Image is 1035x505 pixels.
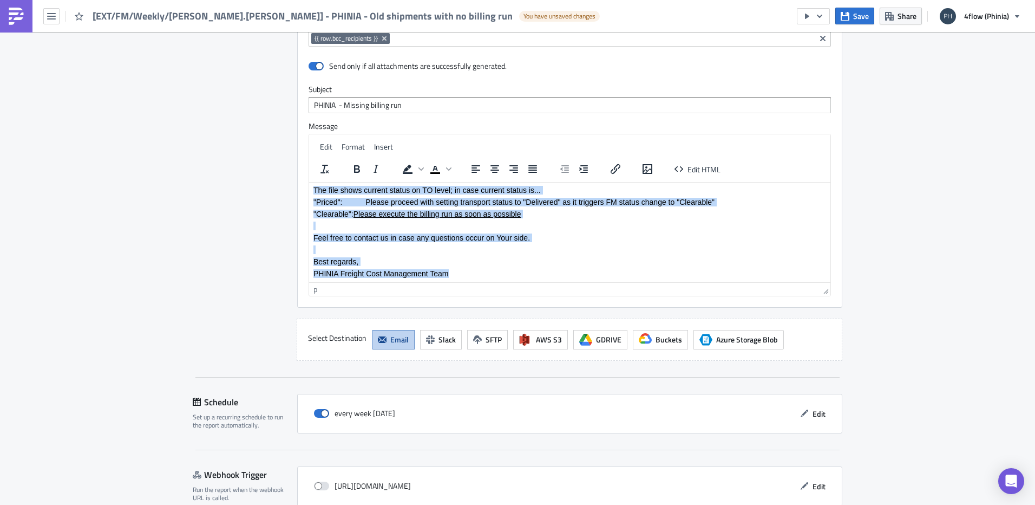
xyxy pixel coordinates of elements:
[316,161,334,177] button: Clear formatting
[523,12,595,21] span: You have unsaved changes
[699,333,712,346] span: Azure Storage Blob
[555,161,574,177] button: Decrease indent
[813,481,826,492] span: Edit
[4,15,517,24] p: "Priced": Please proceed with setting transport status to "Delivered" as it triggers FM status ch...
[366,161,385,177] button: Italic
[656,334,682,345] span: Buckets
[819,283,830,296] div: Resize
[342,141,365,152] span: Format
[835,8,874,24] button: Save
[313,283,317,295] div: p
[486,161,504,177] button: Align center
[633,330,688,349] button: Buckets
[939,7,957,25] img: Avatar
[816,32,829,45] button: Clear selected items
[880,8,922,24] button: Share
[380,33,390,44] button: Remove Tag
[853,10,869,22] span: Save
[4,51,517,60] p: Feel free to contact us in case any questions occur on Your side.
[523,161,542,177] button: Justify
[438,334,456,345] span: Slack
[4,75,517,83] p: Best regards,
[372,330,415,349] button: Email
[374,141,393,152] span: Insert
[309,121,831,131] label: Message
[4,27,517,36] p: "Clearable":
[193,485,290,502] div: Run the report when the webhook URL is called.
[193,394,297,410] div: Schedule
[693,330,784,349] button: Azure Storage BlobAzure Storage Blob
[486,334,502,345] span: SFTP
[505,161,523,177] button: Align right
[308,330,366,346] label: Select Destination
[795,478,831,495] button: Edit
[795,405,831,422] button: Edit
[44,27,212,36] u: Please execute the billing run as soon as possible
[536,334,562,345] span: AWS S3
[638,161,657,177] button: Insert/edit image
[315,34,378,43] span: {{ row.bcc_recipients }}
[606,161,625,177] button: Insert/edit link
[8,8,25,25] img: PushMetrics
[467,161,485,177] button: Align left
[309,183,830,282] iframe: Rich Text Area
[573,330,627,349] button: GDRIVE
[426,161,453,177] div: Text color
[420,330,462,349] button: Slack
[687,163,720,174] span: Edit HTML
[467,330,508,349] button: SFTP
[574,161,593,177] button: Increase indent
[314,478,411,494] div: [URL][DOMAIN_NAME]
[670,161,725,177] button: Edit HTML
[716,334,778,345] span: Azure Storage Blob
[813,408,826,419] span: Edit
[398,161,425,177] div: Background color
[329,61,507,71] div: Send only if all attachments are successfully generated.
[933,4,1027,28] button: 4flow (Phinia)
[314,405,395,422] div: every week [DATE]
[513,330,568,349] button: AWS S3
[193,467,297,483] div: Webhook Trigger
[964,10,1009,22] span: 4flow (Phinia)
[898,10,916,22] span: Share
[320,141,332,152] span: Edit
[998,468,1024,494] div: Open Intercom Messenger
[596,334,621,345] span: GDRIVE
[4,87,517,95] p: PHINIA Freight Cost Management Team
[348,161,366,177] button: Bold
[193,413,290,430] div: Set up a recurring schedule to run the report automatically.
[309,85,831,94] label: Subject
[93,10,514,22] span: [EXT/FM/Weekly/[PERSON_NAME].[PERSON_NAME]] - PHINIA - Old shipments with no billing run
[4,3,517,12] p: The file shows current status on TO level; in case current status is...
[390,334,409,345] span: Email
